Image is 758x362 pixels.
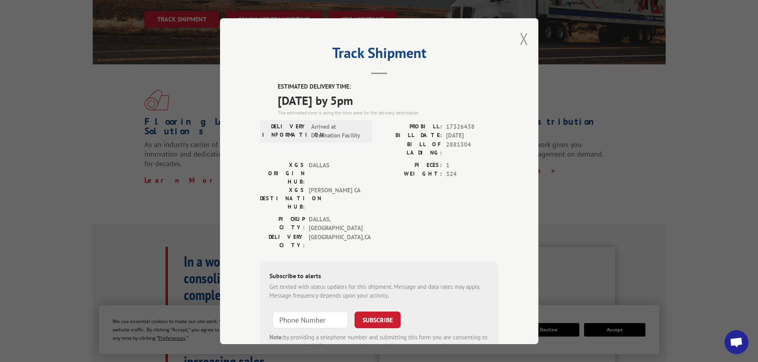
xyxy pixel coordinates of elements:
button: Close modal [520,28,528,49]
div: Get texted with status updates for this shipment. Message and data rates may apply. Message frequ... [269,282,489,300]
label: BILL OF LADING: [379,140,442,157]
label: PICKUP CITY: [260,215,305,232]
label: XGS DESTINATION HUB: [260,186,305,211]
span: [DATE] by 5pm [278,91,499,109]
label: PROBILL: [379,122,442,131]
h2: Track Shipment [260,47,499,62]
span: DALLAS , [GEOGRAPHIC_DATA] [309,215,362,232]
span: Arrived at Destination Facility [311,122,365,140]
label: ESTIMATED DELIVERY TIME: [278,82,499,91]
label: XGS ORIGIN HUB: [260,161,305,186]
div: by providing a telephone number and submitting this form you are consenting to be contacted by SM... [269,333,489,360]
label: BILL DATE: [379,131,442,140]
span: 1 [446,161,499,170]
label: DELIVERY CITY: [260,232,305,249]
span: 2881304 [446,140,499,157]
input: Phone Number [273,311,348,328]
span: [DATE] [446,131,499,140]
div: Open chat [725,330,748,354]
span: [PERSON_NAME] CA [309,186,362,211]
div: The estimated time is using the time zone for the delivery destination. [278,109,499,116]
span: [GEOGRAPHIC_DATA] , CA [309,232,362,249]
label: WEIGHT: [379,170,442,179]
strong: Note: [269,333,283,341]
button: SUBSCRIBE [355,311,401,328]
span: 324 [446,170,499,179]
span: DALLAS [309,161,362,186]
label: DELIVERY INFORMATION: [262,122,307,140]
span: 17326438 [446,122,499,131]
label: PIECES: [379,161,442,170]
div: Subscribe to alerts [269,271,489,282]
